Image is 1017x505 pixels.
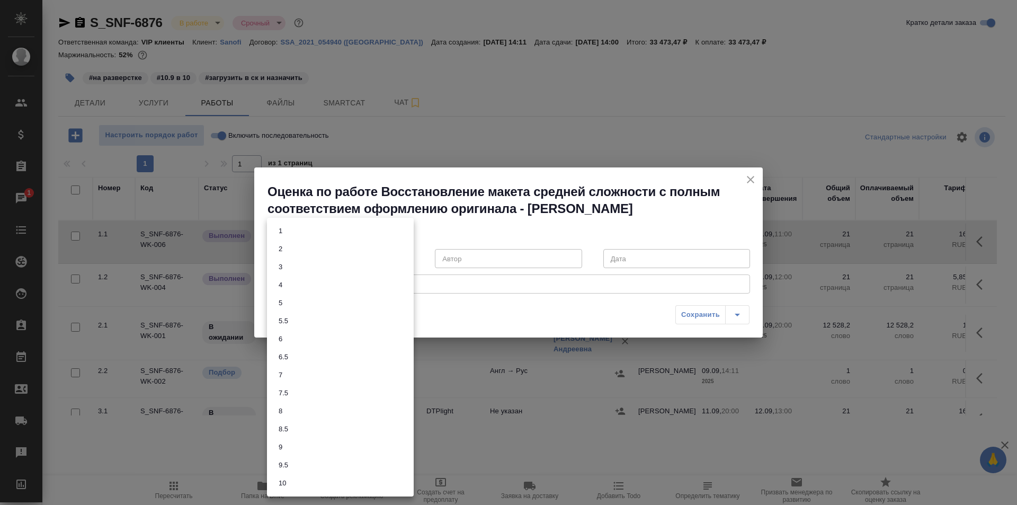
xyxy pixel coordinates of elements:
button: 3 [275,261,286,273]
button: 6.5 [275,351,291,363]
button: 1 [275,225,286,237]
button: 10 [275,477,289,489]
button: 2 [275,243,286,255]
button: 4 [275,279,286,291]
button: 9 [275,441,286,453]
button: 5.5 [275,315,291,327]
button: 8.5 [275,423,291,435]
button: 7.5 [275,387,291,399]
button: 6 [275,333,286,345]
button: 7 [275,369,286,381]
button: 5 [275,297,286,309]
button: 8 [275,405,286,417]
button: 9.5 [275,459,291,471]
